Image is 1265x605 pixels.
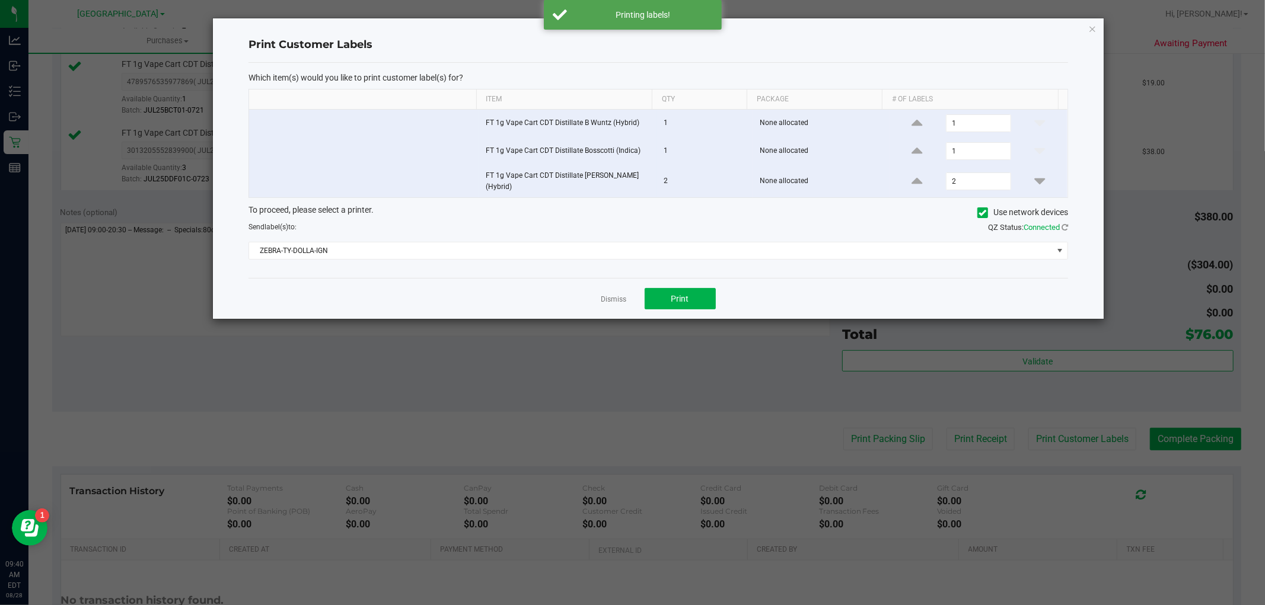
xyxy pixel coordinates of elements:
button: Print [645,288,716,309]
span: ZEBRA-TY-DOLLA-IGN [249,242,1053,259]
th: Item [476,89,652,110]
label: Use network devices [977,206,1068,219]
td: 1 [657,110,753,137]
td: FT 1g Vape Cart CDT Distillate Bosscotti (Indica) [479,137,657,165]
td: None allocated [753,110,890,137]
th: Package [747,89,882,110]
th: # of labels [882,89,1057,110]
h4: Print Customer Labels [248,37,1068,53]
iframe: Resource center [12,510,47,546]
a: Dismiss [601,295,627,305]
div: To proceed, please select a printer. [240,204,1077,222]
td: 2 [657,165,753,197]
span: label(s) [265,223,288,231]
p: Which item(s) would you like to print customer label(s) for? [248,72,1068,83]
span: QZ Status: [988,223,1068,232]
span: Print [671,294,689,303]
td: None allocated [753,165,890,197]
span: Send to: [248,223,297,231]
iframe: Resource center unread badge [35,508,49,523]
th: Qty [652,89,747,110]
td: None allocated [753,137,890,165]
td: FT 1g Vape Cart CDT Distillate B Wuntz (Hybrid) [479,110,657,137]
td: 1 [657,137,753,165]
span: Connected [1024,223,1060,232]
td: FT 1g Vape Cart CDT Distillate [PERSON_NAME] (Hybrid) [479,165,657,197]
div: Printing labels! [573,9,713,21]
